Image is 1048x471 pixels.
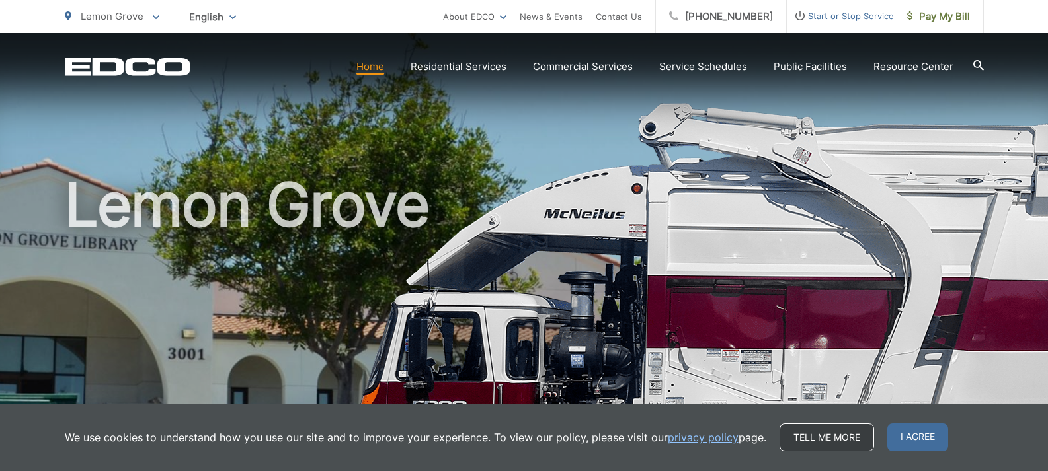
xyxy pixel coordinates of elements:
a: EDCD logo. Return to the homepage. [65,57,190,76]
span: Lemon Grove [81,10,143,22]
a: Tell me more [780,423,874,451]
p: We use cookies to understand how you use our site and to improve your experience. To view our pol... [65,429,766,445]
a: Residential Services [411,59,506,75]
a: Home [356,59,384,75]
a: About EDCO [443,9,506,24]
span: English [179,5,246,28]
span: Pay My Bill [907,9,970,24]
span: I agree [887,423,948,451]
a: Contact Us [596,9,642,24]
a: Public Facilities [774,59,847,75]
a: Service Schedules [659,59,747,75]
a: News & Events [520,9,583,24]
a: Commercial Services [533,59,633,75]
a: privacy policy [668,429,739,445]
a: Resource Center [873,59,953,75]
